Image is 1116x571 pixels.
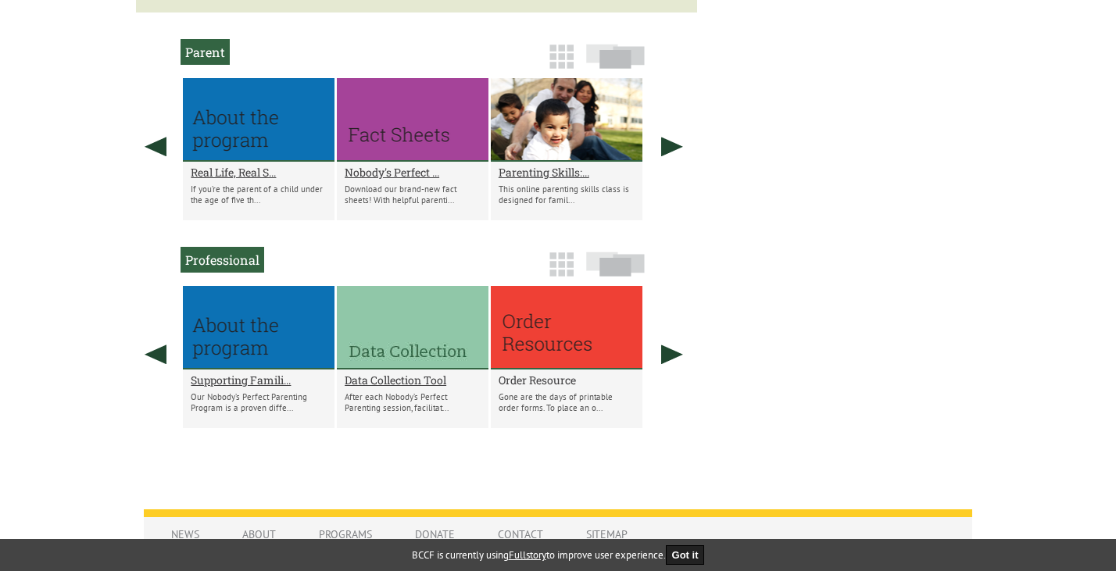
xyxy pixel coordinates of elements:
[191,184,327,205] p: If you’re the parent of a child under the age of five th...
[549,45,574,69] img: grid-icon.png
[549,252,574,277] img: grid-icon.png
[345,391,481,413] p: After each Nobody’s Perfect Parenting session, facilitat...
[303,519,388,549] a: Programs
[491,286,642,428] li: Order Resource
[181,247,264,273] h2: Professional
[586,44,645,69] img: slide-icon.png
[399,519,470,549] a: Donate
[571,519,643,549] a: Sitemap
[545,259,578,284] a: Grid View
[345,373,481,387] a: Data Collection Tool
[482,519,559,549] a: Contact
[337,78,488,220] li: Nobody's Perfect Fact Sheets
[181,39,230,65] h2: Parent
[345,184,481,205] p: Download our brand-new fact sheets! With helpful parenti...
[345,165,481,180] a: Nobody's Perfect ...
[499,373,635,387] a: Order Resource
[491,78,642,220] li: Parenting Skills: 0-5
[183,286,334,428] li: Supporting Families, Reducing Risk
[499,184,635,205] p: This online parenting skills class is designed for famil...
[581,259,649,284] a: Slide View
[666,545,705,565] button: Got it
[183,78,334,220] li: Real Life, Real Support for Positive Parenting
[191,373,327,387] a: Supporting Famili...
[545,52,578,77] a: Grid View
[337,286,488,428] li: Data Collection Tool
[156,519,215,549] a: News
[509,548,546,562] a: Fullstory
[581,52,649,77] a: Slide View
[499,165,635,180] a: Parenting Skills:...
[227,519,292,549] a: About
[499,391,635,413] p: Gone are the days of printable order forms. To place an o...
[586,252,645,277] img: slide-icon.png
[191,391,327,413] p: Our Nobody’s Perfect Parenting Program is a proven diffe...
[191,165,327,180] a: Real Life, Real S...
